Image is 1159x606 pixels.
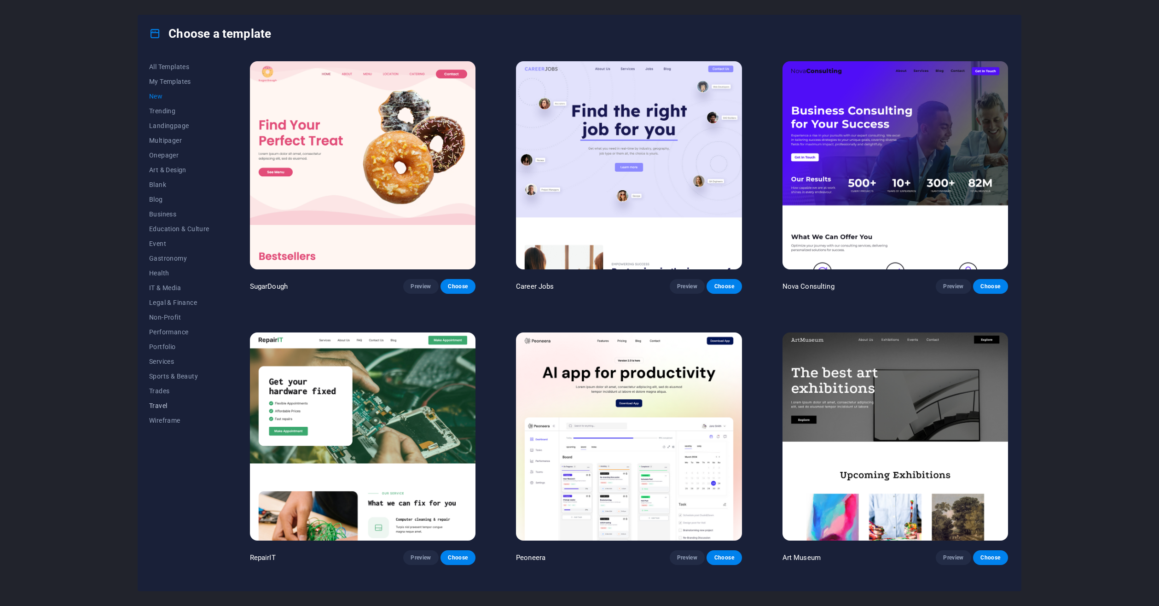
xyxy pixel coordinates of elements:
button: Multipager [149,133,209,148]
p: Career Jobs [516,282,554,291]
button: Preview [403,279,438,294]
p: Art Museum [782,553,821,562]
button: Choose [707,279,742,294]
button: Choose [707,550,742,565]
span: Preview [677,554,697,561]
button: Trending [149,104,209,118]
span: Business [149,210,209,218]
span: Trending [149,107,209,115]
span: Art & Design [149,166,209,174]
img: Career Jobs [516,61,742,269]
span: Travel [149,402,209,409]
button: Non-Profit [149,310,209,325]
button: Onepager [149,148,209,163]
button: Trades [149,384,209,398]
button: Preview [936,550,971,565]
button: Preview [403,550,438,565]
span: Choose [980,554,1001,561]
span: IT & Media [149,284,209,291]
button: Preview [670,279,705,294]
button: Business [149,207,209,221]
button: All Templates [149,59,209,74]
span: Choose [448,554,468,561]
button: Services [149,354,209,369]
span: Wireframe [149,417,209,424]
span: Blog [149,196,209,203]
p: Nova Consulting [782,282,834,291]
span: Health [149,269,209,277]
button: IT & Media [149,280,209,295]
p: Peoneera [516,553,545,562]
span: Education & Culture [149,225,209,233]
button: Sports & Beauty [149,369,209,384]
span: Portfolio [149,343,209,350]
img: Art Museum [782,332,1008,541]
button: Choose [440,550,475,565]
span: Preview [943,554,963,561]
img: Nova Consulting [782,61,1008,269]
button: New [149,89,209,104]
img: Peoneera [516,332,742,541]
span: Choose [448,283,468,290]
button: Preview [670,550,705,565]
button: Blank [149,177,209,192]
span: Multipager [149,137,209,144]
span: Landingpage [149,122,209,129]
button: Legal & Finance [149,295,209,310]
span: My Templates [149,78,209,85]
button: Education & Culture [149,221,209,236]
img: SugarDough [250,61,475,269]
span: Choose [714,554,734,561]
button: Choose [440,279,475,294]
button: Health [149,266,209,280]
button: Wireframe [149,413,209,428]
span: Event [149,240,209,247]
span: Preview [943,283,963,290]
span: Non-Profit [149,314,209,321]
img: RepairIT [250,332,475,541]
button: Travel [149,398,209,413]
button: My Templates [149,74,209,89]
h4: Choose a template [149,26,271,41]
span: Trades [149,387,209,395]
span: Preview [411,554,431,561]
p: SugarDough [250,282,288,291]
span: Choose [714,283,734,290]
button: Performance [149,325,209,339]
span: Performance [149,328,209,336]
button: Choose [973,550,1008,565]
p: RepairIT [250,553,276,562]
span: Preview [411,283,431,290]
span: All Templates [149,63,209,70]
span: Services [149,358,209,365]
span: Sports & Beauty [149,373,209,380]
button: Landingpage [149,118,209,133]
button: Preview [936,279,971,294]
button: Blog [149,192,209,207]
button: Choose [973,279,1008,294]
button: Art & Design [149,163,209,177]
span: Choose [980,283,1001,290]
button: Gastronomy [149,251,209,266]
span: Blank [149,181,209,188]
span: Gastronomy [149,255,209,262]
span: New [149,93,209,100]
span: Legal & Finance [149,299,209,306]
span: Preview [677,283,697,290]
span: Onepager [149,151,209,159]
button: Portfolio [149,339,209,354]
button: Event [149,236,209,251]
